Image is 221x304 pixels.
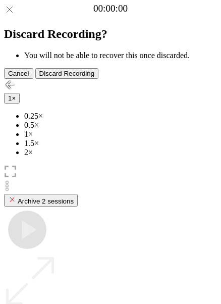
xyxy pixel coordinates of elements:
li: You will not be able to recover this once discarded. [24,51,217,60]
li: 2× [24,148,217,157]
button: 1× [4,93,20,104]
button: Archive 2 sessions [4,194,78,207]
li: 0.5× [24,121,217,130]
h2: Discard Recording? [4,27,217,41]
a: 00:00:00 [93,3,128,14]
li: 1× [24,130,217,139]
span: 1 [8,94,12,102]
li: 1.5× [24,139,217,148]
li: 0.25× [24,112,217,121]
button: Cancel [4,68,33,79]
button: Discard Recording [35,68,99,79]
div: Archive 2 sessions [8,195,74,205]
